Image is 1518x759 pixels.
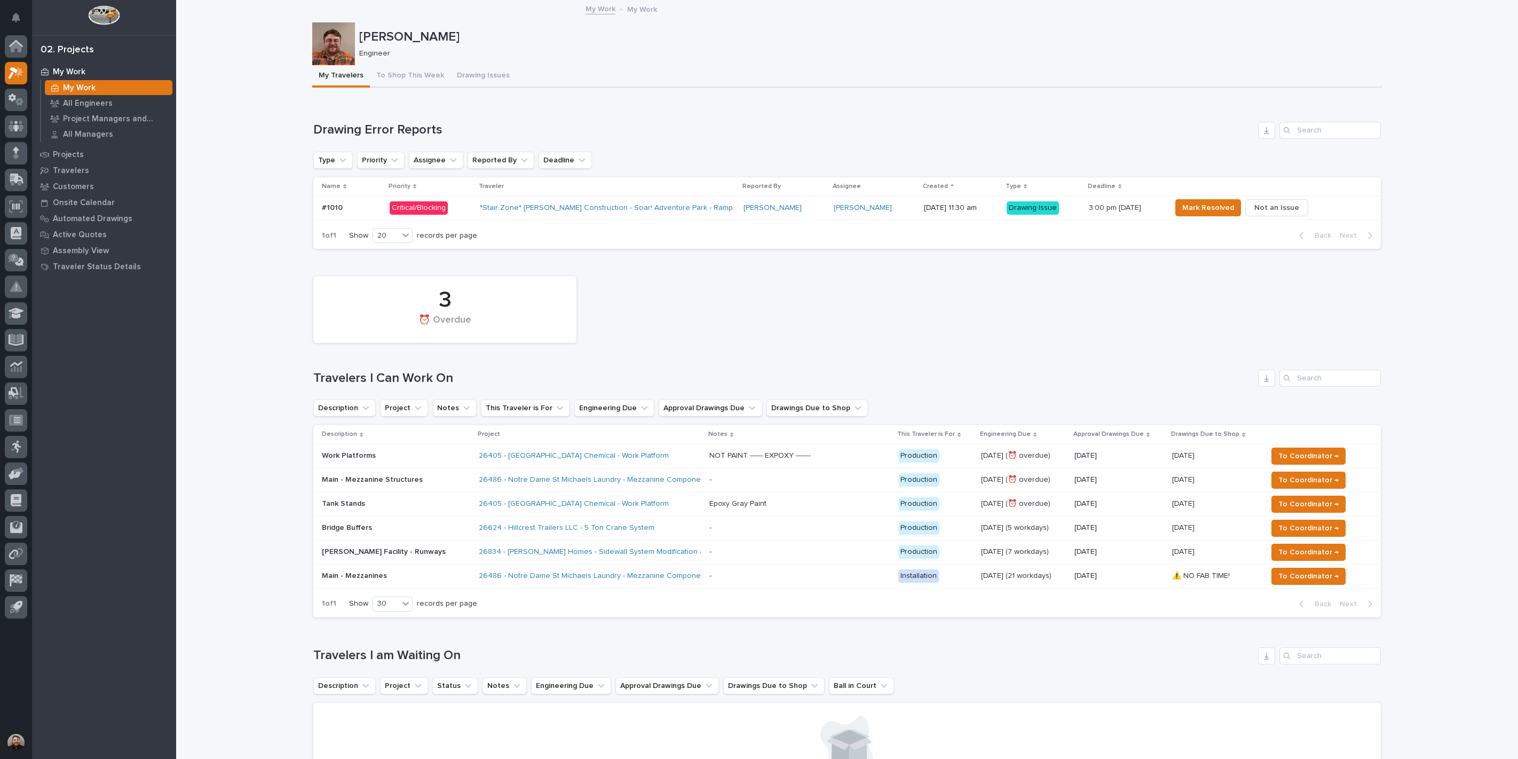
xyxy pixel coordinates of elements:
div: Production [898,473,939,487]
p: Approval Drawings Due [1073,428,1144,440]
tr: [PERSON_NAME] Facility - Runways26834 - [PERSON_NAME] Homes - Sidewall System Modification and P-... [313,540,1381,564]
button: Back [1291,231,1335,240]
p: [DATE] (5 workdays) [981,523,1066,533]
div: - [709,572,711,581]
a: Travelers [32,162,176,178]
p: My Work [53,67,85,77]
a: All Managers [41,127,176,142]
span: Back [1308,599,1331,609]
button: Approval Drawings Due [615,677,719,694]
p: Created [923,181,948,192]
input: Search [1279,370,1381,387]
div: - [709,475,711,484]
p: Deadline [1088,181,1116,192]
a: My Work [32,64,176,80]
span: To Coordinator → [1278,546,1339,559]
p: #1010 [322,201,345,213]
p: [DATE] [1172,449,1197,460]
div: ⏰ Overdue [331,315,558,337]
button: users-avatar [5,731,27,754]
span: Next [1340,231,1363,240]
div: 30 [373,598,399,609]
span: Back [1308,231,1331,240]
p: This Traveler is For [897,428,955,440]
button: Drawing Issues [450,65,516,88]
div: Notifications [13,13,27,30]
button: Type [313,152,353,169]
img: Workspace Logo [88,5,120,25]
p: [DATE] (21 workdays) [981,572,1066,581]
div: - [709,547,711,557]
span: To Coordinator → [1278,522,1339,535]
div: Drawing Issue [1007,201,1059,215]
button: Next [1335,599,1381,609]
p: All Engineers [63,99,113,108]
a: Traveler Status Details [32,259,176,275]
p: Traveler Status Details [53,262,141,272]
p: Active Quotes [53,230,107,240]
button: This Traveler is For [481,400,570,417]
p: ⚠️ NO FAB TIME! [1172,569,1232,581]
p: [DATE] [1172,545,1197,557]
button: To Coordinator → [1271,448,1346,465]
p: records per page [417,231,477,240]
p: Onsite Calendar [53,198,115,208]
div: Production [898,497,939,511]
p: Assembly View [53,246,109,256]
button: My Travelers [312,65,370,88]
a: Customers [32,178,176,194]
span: Not an Issue [1254,201,1299,214]
p: Show [349,599,368,608]
button: Notes [483,677,527,694]
div: 3 [331,287,558,314]
button: Engineering Due [574,400,654,417]
p: Assignee [833,181,861,192]
button: Not an Issue [1245,199,1308,216]
a: [PERSON_NAME] [834,204,892,213]
p: [DATE] (⏰ overdue) [981,499,1066,508]
p: [DATE] (⏰ overdue) [981,451,1066,460]
tr: Work Platforms26405 - [GEOGRAPHIC_DATA] Chemical - Work Platform NOT PAINT ------ EXPOXY ------- ... [313,444,1381,468]
a: All Engineers [41,96,176,111]
p: Traveler [479,181,504,192]
span: Next [1340,599,1363,609]
button: Description [313,400,376,417]
button: To Shop This Week [370,65,450,88]
span: To Coordinator → [1278,450,1339,463]
p: Name [322,181,341,192]
a: Project Managers and Engineers [41,111,176,126]
a: Projects [32,146,176,162]
p: records per page [417,599,477,608]
button: Reported By [468,152,534,169]
p: My Work [627,3,657,14]
p: Project Managers and Engineers [63,114,168,124]
tr: Main - Mezzanine Structures26486 - Notre Dame St Michaels Laundry - Mezzanine Components - Produc... [313,468,1381,492]
a: Automated Drawings [32,210,176,226]
p: [DATE] 11:30 am [924,204,998,213]
div: NOT PAINT ------ EXPOXY ------- [709,451,811,460]
div: Production [898,545,939,559]
p: [DATE] [1172,473,1197,484]
p: Travelers [53,166,89,176]
a: Active Quotes [32,226,176,242]
button: To Coordinator → [1271,544,1346,561]
h1: Travelers I Can Work On [313,371,1254,386]
p: Bridge Buffers [322,523,470,533]
a: Assembly View [32,242,176,259]
p: [DATE] [1172,497,1197,508]
p: Work Platforms [322,451,470,460]
p: Type [1006,181,1021,192]
p: Automated Drawings [53,214,132,224]
a: 26486 - Notre Dame St Michaels Laundry - Mezzanine Components [479,475,711,484]
button: Status [432,677,478,694]
button: Assignee [409,152,463,169]
p: Main - Mezzanine Structures [322,475,470,484]
p: Projects [53,150,84,160]
p: [DATE] [1074,475,1164,484]
button: Drawings Due to Shop [766,400,868,417]
p: All Managers [63,130,113,139]
p: [DATE] [1074,451,1164,460]
button: Mark Resolved [1175,199,1241,216]
a: [PERSON_NAME] [744,204,802,213]
a: My Work [586,2,615,14]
